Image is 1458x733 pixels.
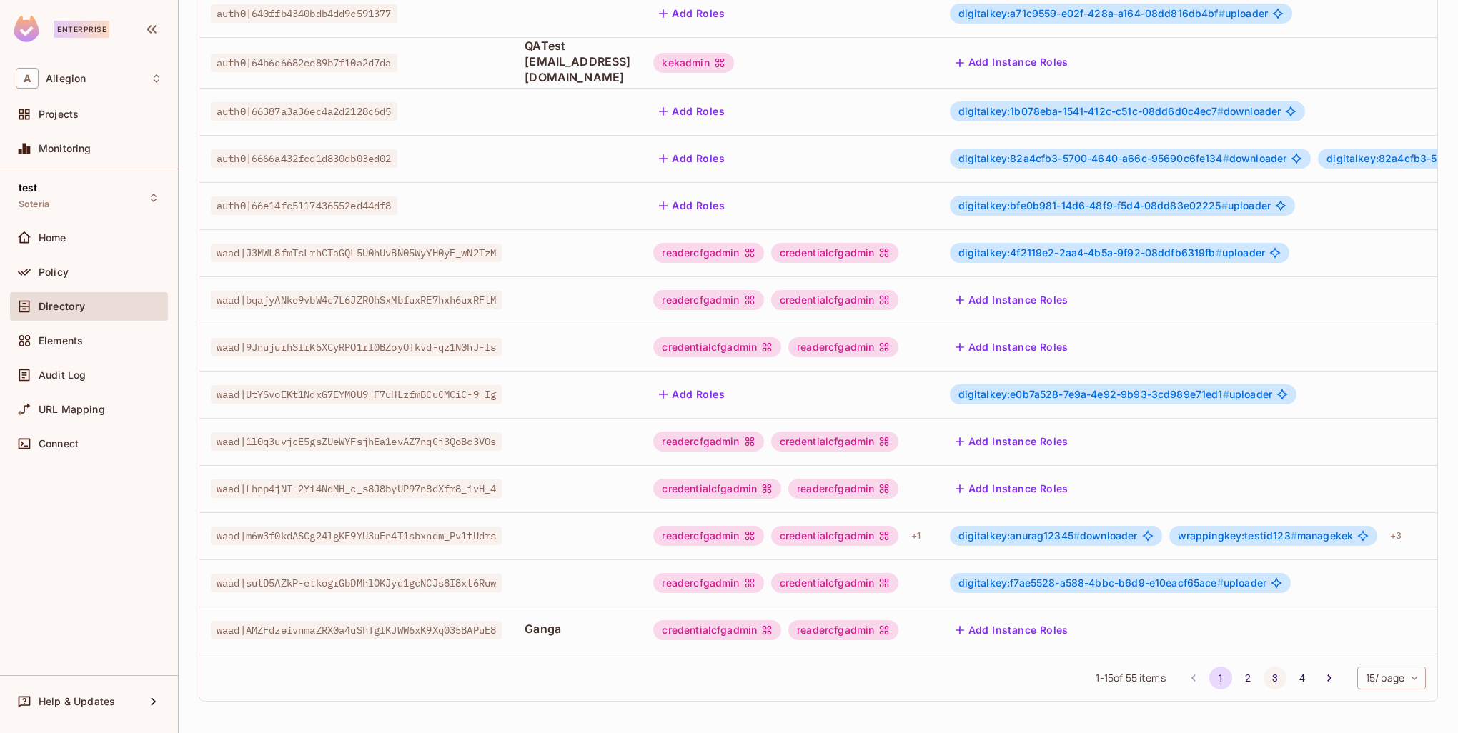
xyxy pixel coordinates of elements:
[653,2,730,25] button: Add Roles
[653,620,781,640] div: credentialcfgadmin
[653,383,730,406] button: Add Roles
[211,574,502,592] span: waad|sutD5AZkP-etkogrGbDMhlOKJyd1gcNCJs8I8xt6Ruw
[1178,529,1297,542] span: wrappingkey:testid123
[958,246,1222,259] span: digitalkey:4f2119e2-2aa4-4b5a-9f92-08ddfb6319fb
[1209,667,1232,689] button: page 1
[39,266,69,278] span: Policy
[211,291,502,309] span: waad|bqajyANke9vbW4c7L6JZROhSxMbfuxRE7hxh6uxRFtM
[1236,667,1259,689] button: Go to page 2
[958,577,1266,589] span: uploader
[1318,667,1341,689] button: Go to next page
[771,290,899,310] div: credentialcfgadmin
[16,68,39,89] span: A
[1178,530,1354,542] span: managekek
[211,432,502,451] span: waad|1l0q3uvjcE5gsZUeWYFsjhEa1evAZ7nqCj3QoBc3VOs
[1264,667,1286,689] button: Go to page 3
[958,7,1225,19] span: digitalkey:a71c9559-e02f-428a-a164-08dd816db4bf
[1223,152,1229,164] span: #
[211,4,397,23] span: auth0|640ffb4340bdb4dd9c591377
[958,200,1271,211] span: uploader
[958,530,1138,542] span: downloader
[1180,667,1343,689] nav: pagination navigation
[46,73,86,84] span: Workspace: Allegion
[653,573,763,593] div: readercfgadmin
[958,388,1229,400] span: digitalkey:e0b7a528-7e9a-4e92-9b93-3cd989e71ed1
[39,232,66,244] span: Home
[211,385,502,404] span: waad|UtYSvoEKt1NdxG7EYMOU9_F7uHLzfmBCuCMCiC-9_Ig
[39,696,115,707] span: Help & Updates
[958,152,1229,164] span: digitalkey:82a4cfb3-5700-4640-a66c-95690c6fe134
[39,109,79,120] span: Projects
[653,243,763,263] div: readercfgadmin
[1221,199,1228,211] span: #
[525,621,630,637] span: Ganga
[1223,388,1229,400] span: #
[950,336,1074,359] button: Add Instance Roles
[211,338,502,356] span: waad|9JnujurhSfrK5XCyRPO1rl0BZoyOTkvd-qz1N0hJ-fs
[950,430,1074,453] button: Add Instance Roles
[14,16,39,42] img: SReyMgAAAABJRU5ErkJggg==
[1096,670,1165,686] span: 1 - 15 of 55 items
[653,147,730,170] button: Add Roles
[950,477,1074,500] button: Add Instance Roles
[39,143,91,154] span: Monitoring
[1219,7,1225,19] span: #
[958,106,1281,117] span: downloader
[19,182,38,194] span: test
[788,620,898,640] div: readercfgadmin
[39,404,105,415] span: URL Mapping
[1217,577,1224,589] span: #
[950,289,1074,311] button: Add Instance Roles
[771,573,899,593] div: credentialcfgadmin
[211,621,502,639] span: waad|AMZFdzeivnmaZRX0a4uShTglKJWW6xK9Xq035BAPuE8
[39,369,86,381] span: Audit Log
[788,337,898,357] div: readercfgadmin
[950,619,1074,642] button: Add Instance Roles
[1291,529,1297,542] span: #
[54,21,109,38] div: Enterprise
[958,105,1224,117] span: digitalkey:1b078eba-1541-412c-c51c-08dd6d0c4ec7
[1291,667,1314,689] button: Go to page 4
[525,38,630,85] span: QATest [EMAIL_ADDRESS][DOMAIN_NAME]
[653,100,730,123] button: Add Roles
[1357,667,1426,689] div: 15 / page
[958,389,1272,400] span: uploader
[19,199,49,210] span: Soteria
[211,54,397,72] span: auth0|64b6c6682ee89b7f10a2d7da
[1216,246,1222,259] span: #
[958,8,1268,19] span: uploader
[958,577,1224,589] span: digitalkey:f7ae5528-a588-4bbc-b6d9-e10eacf65ace
[1384,524,1407,547] div: + 3
[950,51,1074,74] button: Add Instance Roles
[958,529,1080,542] span: digitalkey:anurag12345
[39,301,85,312] span: Directory
[211,527,502,545] span: waad|m6w3f0kdASCg24lgKE9YU3uEn4T1sbxndm_Pv1tUdrs
[653,526,763,546] div: readercfgadmin
[653,53,733,73] div: kekadmin
[1217,105,1224,117] span: #
[653,479,781,499] div: credentialcfgadmin
[653,432,763,452] div: readercfgadmin
[958,199,1228,211] span: digitalkey:bfe0b981-14d6-48f9-f5d4-08dd83e02225
[211,479,502,498] span: waad|Lhnp4jNI-2Yi4NdMH_c_s8J8byUP97n8dXfr8_ivH_4
[771,243,899,263] div: credentialcfgadmin
[788,479,898,499] div: readercfgadmin
[1073,529,1080,542] span: #
[653,337,781,357] div: credentialcfgadmin
[211,149,397,168] span: auth0|6666a432fcd1d830db03ed02
[906,524,926,547] div: + 1
[211,102,397,121] span: auth0|66387a3a36ec4a2d2128c6d5
[39,335,83,346] span: Elements
[771,526,899,546] div: credentialcfgadmin
[771,432,899,452] div: credentialcfgadmin
[653,290,763,310] div: readercfgadmin
[653,194,730,217] button: Add Roles
[958,153,1287,164] span: downloader
[958,247,1265,259] span: uploader
[211,196,397,215] span: auth0|66e14fc5117436552ed44df8
[211,244,502,262] span: waad|J3MWL8fmTsLrhCTaGQL5U0hUvBN05WyYH0yE_wN2TzM
[39,438,79,449] span: Connect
